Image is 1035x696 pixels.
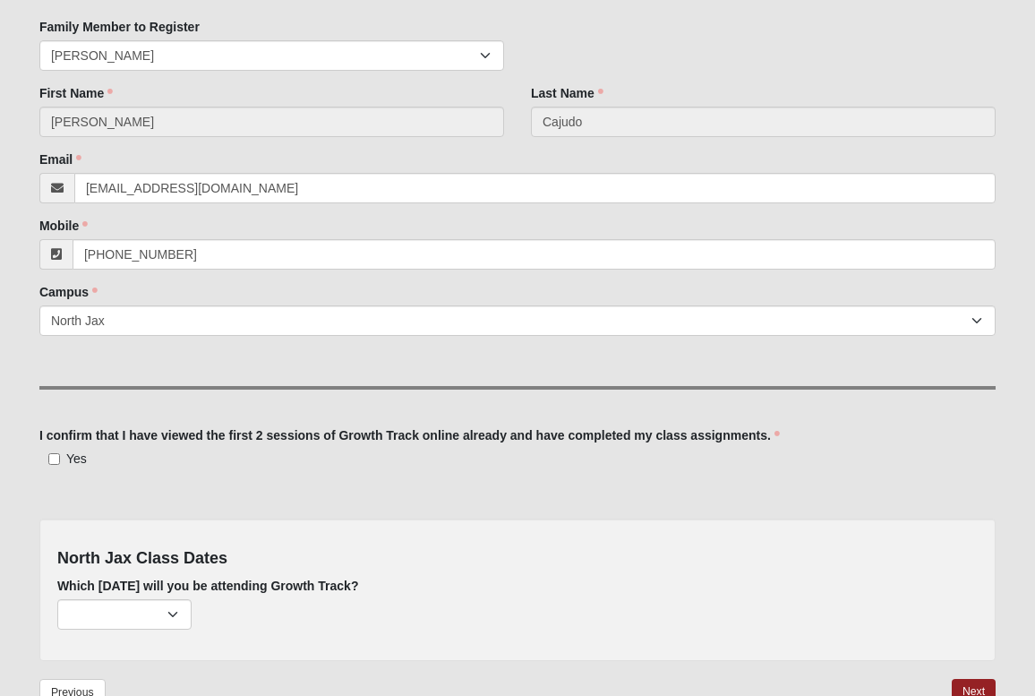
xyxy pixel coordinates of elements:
[57,577,359,595] label: Which [DATE] will you be attending Growth Track?
[39,283,98,301] label: Campus
[48,453,60,465] input: Yes
[66,451,87,466] span: Yes
[39,217,88,235] label: Mobile
[57,549,978,569] h4: North Jax Class Dates
[39,426,780,444] label: I confirm that I have viewed the first 2 sessions of Growth Track online already and have complet...
[39,84,113,102] label: First Name
[531,84,603,102] label: Last Name
[39,18,200,36] label: Family Member to Register
[39,150,81,168] label: Email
